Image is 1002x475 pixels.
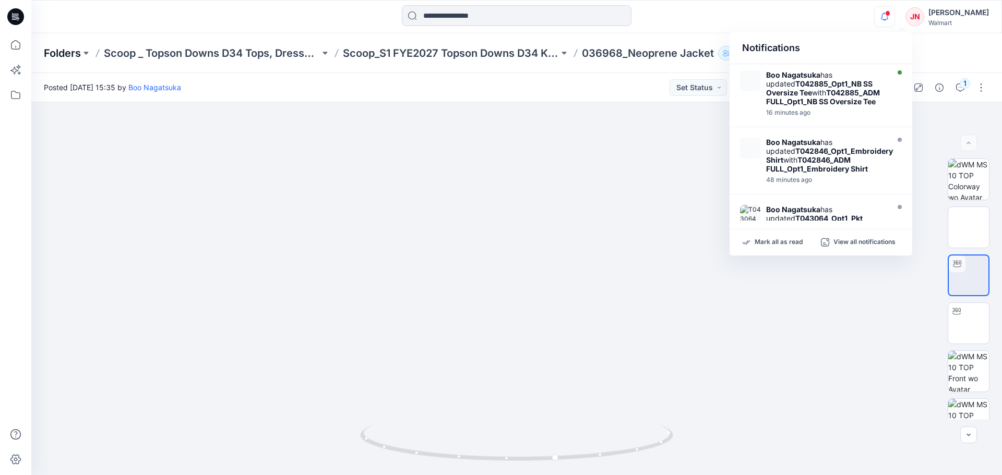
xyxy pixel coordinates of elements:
div: has updated with [766,138,893,173]
img: T042885_ADM FULL_Opt1_NB SS Oversize Tee [740,70,761,91]
button: 16 [718,46,751,60]
img: dWM MS 10 TOP Colorway wo Avatar [948,159,989,200]
a: Scoop_S1 FYE2027 Topson Downs D34 Knits/Woven [343,46,559,60]
strong: T042885_Opt1_NB SS Oversize Tee [766,79,873,97]
strong: T042846_Opt1_Embroidery Shirt [766,147,893,164]
div: Thursday, August 28, 2025 11:50 [766,176,893,184]
button: 1 [952,79,969,96]
p: View all notifications [833,238,896,247]
div: [PERSON_NAME] [928,6,989,19]
strong: Boo Nagatsuka [766,138,820,147]
img: dWM MS 10 TOP Front wo Avatar [948,351,989,392]
p: 036968_Neoprene Jacket [582,46,714,60]
strong: T042846_ADM FULL_Opt1_Embroidery Shirt [766,155,868,173]
div: Notifications [730,32,912,64]
p: Mark all as read [755,238,803,247]
button: Details [931,79,948,96]
div: Thursday, August 28, 2025 12:23 [766,109,886,116]
div: 1 [960,78,970,89]
strong: Boo Nagatsuka [766,205,820,214]
div: has updated with [766,70,886,106]
a: Scoop _ Topson Downs D34 Tops, Dresses and Sets [104,46,320,60]
div: has updated with [766,205,886,240]
div: JN [905,7,924,26]
div: Walmart [928,19,989,27]
a: Boo Nagatsuka [128,83,181,92]
span: Posted [DATE] 15:35 by [44,82,181,93]
img: T043064_ADM FULL_Opt1_Pkt Muscle Tank [740,205,761,226]
strong: T042885_ADM FULL_Opt1_NB SS Oversize Tee [766,88,880,106]
img: dWM MS 10 TOP Back wo Avatar [948,399,989,440]
img: T042846_ADM FULL_Opt1_Embroidery Shirt [740,138,761,159]
strong: Boo Nagatsuka [766,70,820,79]
a: Folders [44,46,81,60]
strong: T043064_Opt1_Pkt Muscle Tank [766,214,863,232]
